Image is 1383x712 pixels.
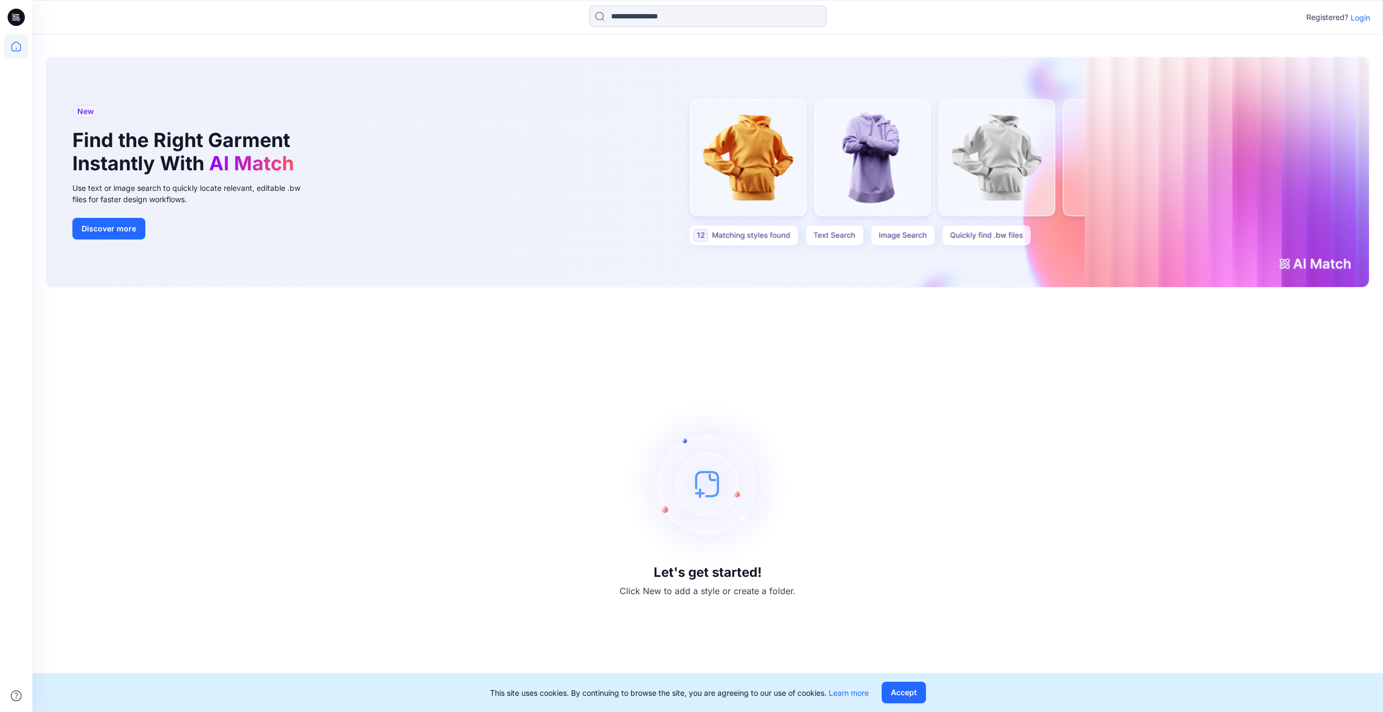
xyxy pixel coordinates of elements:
span: AI Match [209,151,294,175]
div: Use text or image search to quickly locate relevant, editable .bw files for faster design workflows. [72,182,315,205]
a: Learn more [829,688,869,697]
p: Login [1351,12,1370,23]
button: Accept [882,682,926,703]
p: Click New to add a style or create a folder. [620,584,796,597]
h3: Let's get started! [654,565,762,580]
img: empty-state-image.svg [627,403,789,565]
p: Registered? [1306,11,1348,24]
h1: Find the Right Garment Instantly With [72,129,299,175]
span: New [77,105,94,118]
p: This site uses cookies. By continuing to browse the site, you are agreeing to our use of cookies. [490,687,869,698]
button: Discover more [72,218,145,239]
